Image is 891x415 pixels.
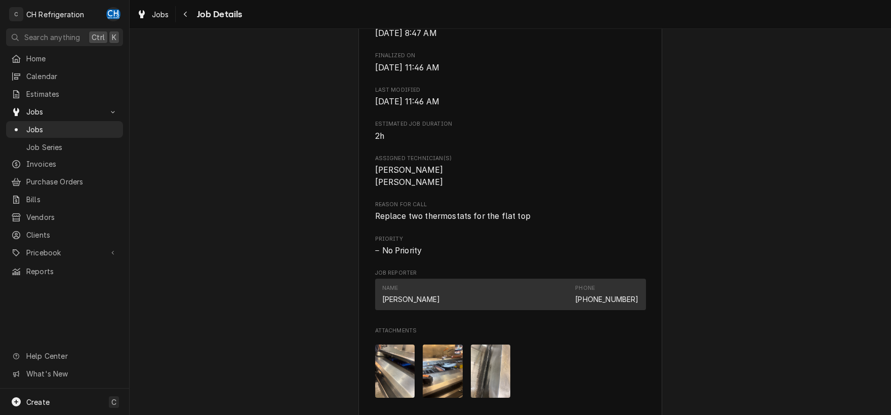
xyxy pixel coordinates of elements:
div: Reason For Call [375,201,646,222]
span: Clients [26,230,118,240]
div: [PERSON_NAME] [382,294,440,305]
span: Finalized On [375,62,646,74]
img: H7EqFCpJTCGjKwAUfKoa [471,345,511,398]
div: Attachments [375,327,646,406]
button: Search anythingCtrlK [6,28,123,46]
span: Assigned Technician(s) [375,164,646,188]
div: C [9,7,23,21]
span: [DATE] 11:46 AM [375,97,439,106]
span: Attachments [375,337,646,406]
span: Priority [375,245,646,257]
a: Purchase Orders [6,173,123,190]
span: Calendar [26,71,118,82]
span: Started On [375,27,646,40]
a: Estimates [6,86,123,102]
a: Reports [6,263,123,280]
span: C [111,397,116,407]
a: Calendar [6,68,123,85]
a: Clients [6,227,123,243]
span: Create [26,398,50,406]
div: Priority [375,235,646,257]
span: 2h [375,131,384,141]
span: Finalized On [375,52,646,60]
span: [PERSON_NAME] [375,177,443,187]
span: Jobs [26,106,103,117]
a: Go to What's New [6,365,123,382]
div: Last Modified [375,86,646,108]
span: Assigned Technician(s) [375,155,646,163]
a: Jobs [6,121,123,138]
div: CH Refrigeration [26,9,85,20]
span: Purchase Orders [26,176,118,187]
div: Job Reporter List [375,279,646,314]
span: Pricebook [26,247,103,258]
button: Navigate back [178,6,194,22]
img: XDbx2UlKSyeaKfWwtdeb [423,345,463,398]
a: Bills [6,191,123,208]
a: Jobs [133,6,173,23]
div: Chris Hiraga's Avatar [106,7,120,21]
span: Reason For Call [375,210,646,222]
span: Jobs [26,124,118,135]
span: [PERSON_NAME] [375,165,443,175]
span: Job Details [194,8,242,21]
a: Job Series [6,139,123,156]
a: Invoices [6,156,123,172]
span: Reason For Call [375,201,646,209]
span: [DATE] 8:47 AM [375,28,437,38]
span: Estimated Job Duration [375,120,646,128]
div: Contact [375,279,646,310]
span: [DATE] 11:46 AM [375,63,439,72]
span: Home [26,53,118,64]
span: Estimated Job Duration [375,130,646,142]
span: Replace two thermostats for the flat top [375,211,531,221]
span: Reports [26,266,118,277]
span: Priority [375,235,646,243]
span: Last Modified [375,86,646,94]
a: Go to Jobs [6,103,123,120]
span: Attachments [375,327,646,335]
div: Name [382,284,398,292]
span: Estimates [26,89,118,99]
a: Vendors [6,209,123,225]
div: Assigned Technician(s) [375,155,646,188]
span: Search anything [24,32,80,43]
span: Invoices [26,159,118,169]
a: [PHONE_NUMBER] [575,295,638,304]
span: K [112,32,116,43]
span: Job Series [26,142,118,153]
div: No Priority [375,245,646,257]
span: Help Center [26,351,117,361]
div: Job Reporter [375,269,646,315]
div: Name [382,284,440,305]
a: Home [6,50,123,67]
span: Job Reporter [375,269,646,277]
div: Phone [575,284,595,292]
a: Go to Help Center [6,348,123,364]
span: What's New [26,368,117,379]
span: Vendors [26,212,118,222]
span: Ctrl [92,32,105,43]
img: fsZinx36RZipAMTuyqC0 [375,345,415,398]
a: Go to Pricebook [6,244,123,261]
div: Finalized On [375,52,646,73]
div: CH [106,7,120,21]
span: Last Modified [375,96,646,108]
div: Estimated Job Duration [375,120,646,142]
span: Bills [26,194,118,205]
div: Phone [575,284,638,305]
span: Jobs [152,9,169,20]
